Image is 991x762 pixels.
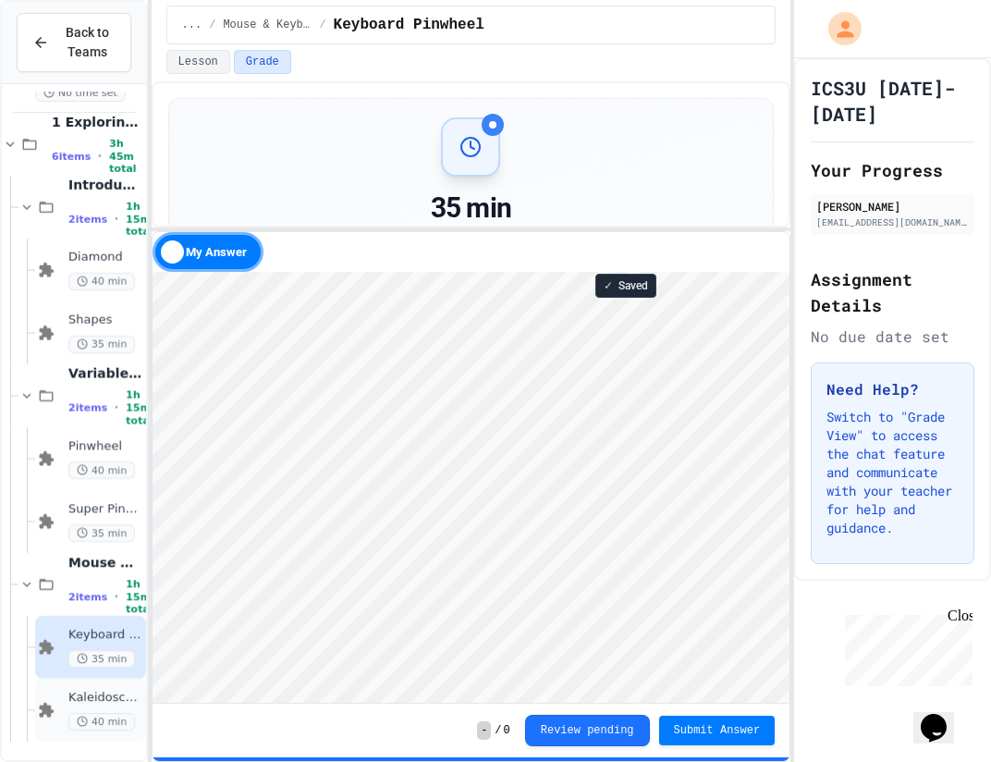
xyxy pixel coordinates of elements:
button: Grade [234,50,291,74]
span: 1h 15m total [126,201,153,238]
span: Submit Answer [674,723,761,738]
span: Mouse & Keyboard [68,554,142,571]
div: 35 min [400,191,541,225]
span: Kaleidoscope [68,690,142,706]
span: Back to Teams [60,23,116,62]
span: 2 items [68,214,107,226]
span: • [98,149,102,164]
div: My Account [809,7,866,50]
span: Keyboard Pinwheel [68,627,142,643]
span: • [115,589,118,604]
span: 3h 45m total [109,138,141,175]
h1: ICS3U [DATE]-[DATE] [811,75,974,127]
span: • [115,400,118,415]
span: • [115,212,118,227]
h2: Assignment Details [811,266,974,318]
span: Mouse & Keyboard [223,18,312,32]
span: Diamond [68,250,142,265]
span: 35 min [68,650,135,668]
div: No due date set [811,326,974,348]
button: Back to Teams [17,13,131,72]
button: Submit Answer [659,716,776,745]
div: [PERSON_NAME] [816,198,969,215]
span: Keyboard Pinwheel [334,14,484,36]
span: Shapes [68,313,142,328]
span: 35 min [68,524,135,542]
span: / [209,18,215,32]
span: 35 min [68,336,135,353]
iframe: chat widget [913,688,973,744]
span: ✓ [604,278,613,293]
button: Lesson [166,50,230,74]
iframe: chat widget [838,608,973,686]
span: Introduction to Snap [68,177,142,193]
span: 40 min [68,713,135,731]
div: [EMAIL_ADDRESS][DOMAIN_NAME] [816,215,969,229]
span: / [319,18,325,32]
span: Variables and Blocks [68,365,142,382]
iframe: Snap! Programming Environment [153,272,790,703]
span: Pinwheel [68,438,142,454]
span: Super Pinwheel [68,501,142,517]
button: Review pending [525,715,650,746]
span: 2 items [68,591,107,603]
p: Switch to "Grade View" to access the chat feature and communicate with your teacher for help and ... [826,408,959,537]
span: 0 [504,723,510,738]
span: 40 min [68,273,135,290]
span: Saved [618,278,648,293]
div: Chat with us now!Close [7,7,128,117]
span: 1 Exploring Data [52,114,142,130]
span: 1h 15m total [126,578,153,615]
h3: Need Help? [826,378,959,400]
span: No time set [35,84,126,102]
span: - [477,721,491,740]
span: 6 items [52,151,91,163]
span: ... [182,18,202,32]
h2: Your Progress [811,157,974,183]
span: 1h 15m total [126,389,153,426]
span: 40 min [68,461,135,479]
span: 2 items [68,402,107,414]
span: / [495,723,501,738]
